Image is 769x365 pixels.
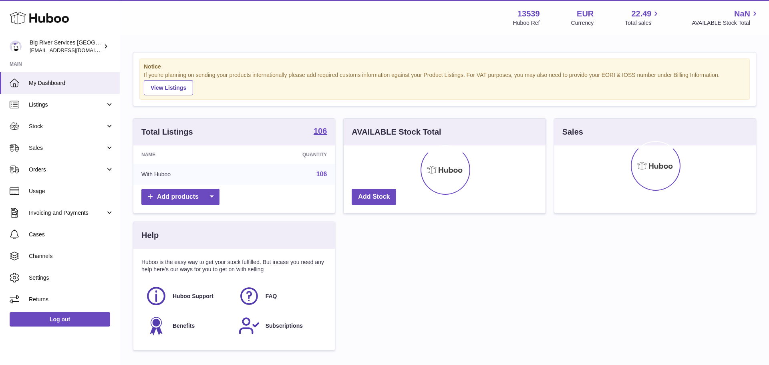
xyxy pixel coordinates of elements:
h3: Help [141,230,159,241]
th: Name [133,145,240,164]
td: With Huboo [133,164,240,185]
strong: 13539 [517,8,540,19]
span: Listings [29,101,105,109]
a: FAQ [238,285,323,307]
a: 22.49 Total sales [625,8,660,27]
div: Huboo Ref [513,19,540,27]
span: Benefits [173,322,195,330]
a: 106 [316,171,327,177]
span: FAQ [266,292,277,300]
div: Big River Services [GEOGRAPHIC_DATA] [30,39,102,54]
span: AVAILABLE Stock Total [692,19,759,27]
strong: Notice [144,63,745,71]
strong: EUR [577,8,594,19]
span: Cases [29,231,114,238]
span: 22.49 [631,8,651,19]
span: Usage [29,188,114,195]
a: Add products [141,189,219,205]
a: Benefits [145,315,230,337]
span: NaN [734,8,750,19]
div: Currency [571,19,594,27]
strong: 106 [314,127,327,135]
img: internalAdmin-13539@internal.huboo.com [10,40,22,52]
a: Add Stock [352,189,396,205]
h3: Total Listings [141,127,193,137]
div: If you're planning on sending your products internationally please add required customs informati... [144,71,745,95]
span: Total sales [625,19,660,27]
p: Huboo is the easy way to get your stock fulfilled. But incase you need any help here's our ways f... [141,258,327,274]
a: 106 [314,127,327,137]
span: Settings [29,274,114,282]
span: Subscriptions [266,322,303,330]
span: Huboo Support [173,292,213,300]
h3: Sales [562,127,583,137]
th: Quantity [240,145,335,164]
a: Log out [10,312,110,327]
span: Sales [29,144,105,152]
a: Huboo Support [145,285,230,307]
span: Channels [29,252,114,260]
span: [EMAIL_ADDRESS][DOMAIN_NAME] [30,47,118,53]
span: Returns [29,296,114,303]
a: NaN AVAILABLE Stock Total [692,8,759,27]
span: Orders [29,166,105,173]
span: Stock [29,123,105,130]
a: Subscriptions [238,315,323,337]
a: View Listings [144,80,193,95]
h3: AVAILABLE Stock Total [352,127,441,137]
span: Invoicing and Payments [29,209,105,217]
span: My Dashboard [29,79,114,87]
